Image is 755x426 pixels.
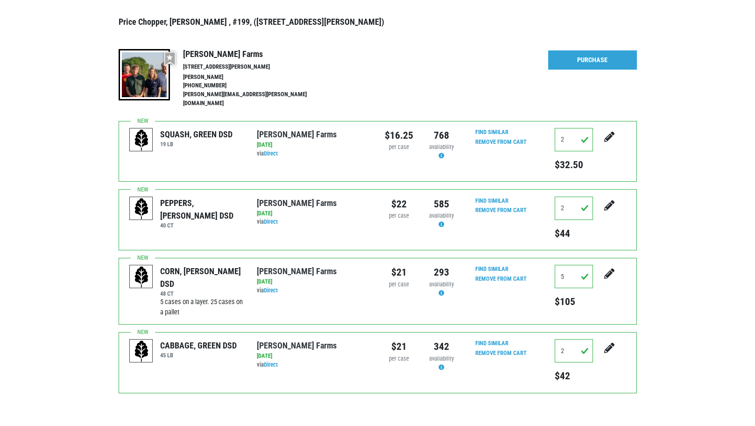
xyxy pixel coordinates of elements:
[555,296,593,308] h5: $105
[183,90,327,108] li: [PERSON_NAME][EMAIL_ADDRESS][PERSON_NAME][DOMAIN_NAME]
[555,227,593,240] h5: $44
[429,212,454,219] span: availability
[160,197,243,222] div: PEPPERS, [PERSON_NAME] DSD
[475,340,508,347] a: Find Similar
[385,355,413,363] div: per case
[475,197,508,204] a: Find Similar
[385,339,413,354] div: $21
[257,352,370,361] div: [DATE]
[385,128,413,143] div: $16.25
[264,218,278,225] a: Direct
[385,197,413,212] div: $22
[470,348,532,359] input: Remove From Cart
[160,128,233,141] div: SQUASH, GREEN DSD
[555,265,593,288] input: Qty
[160,222,243,229] h6: 40 CT
[264,287,278,294] a: Direct
[555,159,593,171] h5: $32.50
[160,339,237,352] div: CABBAGE, GREEN DSD
[470,137,532,148] input: Remove From Cart
[130,128,153,152] img: placeholder-variety-43d6402dacf2d531de610a020419775a.svg
[264,361,278,368] a: Direct
[385,280,413,289] div: per case
[183,63,327,71] li: [STREET_ADDRESS][PERSON_NAME]
[130,265,153,289] img: placeholder-variety-43d6402dacf2d531de610a020419775a.svg
[257,341,337,350] a: [PERSON_NAME] Farms
[385,212,413,220] div: per case
[183,81,327,90] li: [PHONE_NUMBER]
[548,50,637,70] a: Purchase
[130,197,153,220] img: placeholder-variety-43d6402dacf2d531de610a020419775a.svg
[160,265,243,290] div: CORN, [PERSON_NAME] DSD
[160,352,237,359] h6: 45 LB
[257,209,370,218] div: [DATE]
[470,274,532,284] input: Remove From Cart
[427,197,456,212] div: 585
[257,277,370,286] div: [DATE]
[183,73,327,82] li: [PERSON_NAME]
[264,150,278,157] a: Direct
[385,143,413,152] div: per case
[257,141,370,149] div: [DATE]
[427,339,456,354] div: 342
[119,17,637,27] h3: Price Chopper, [PERSON_NAME] , #199, ([STREET_ADDRESS][PERSON_NAME])
[385,265,413,280] div: $21
[555,370,593,382] h5: $42
[470,205,532,216] input: Remove From Cart
[257,266,337,276] a: [PERSON_NAME] Farms
[257,149,370,158] div: via
[257,129,337,139] a: [PERSON_NAME] Farms
[160,141,233,148] h6: 19 LB
[160,290,243,297] h6: 48 CT
[429,143,454,150] span: availability
[119,49,170,100] img: thumbnail-8a08f3346781c529aa742b86dead986c.jpg
[429,355,454,362] span: availability
[257,286,370,295] div: via
[475,128,508,135] a: Find Similar
[257,361,370,369] div: via
[427,128,456,143] div: 768
[429,281,454,288] span: availability
[475,265,508,272] a: Find Similar
[427,265,456,280] div: 293
[257,218,370,227] div: via
[555,197,593,220] input: Qty
[555,128,593,151] input: Qty
[257,198,337,208] a: [PERSON_NAME] Farms
[160,298,243,316] span: 5 cases on a layer. 25 cases on a pallet
[130,340,153,363] img: placeholder-variety-43d6402dacf2d531de610a020419775a.svg
[555,339,593,362] input: Qty
[183,49,327,59] h4: [PERSON_NAME] Farms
